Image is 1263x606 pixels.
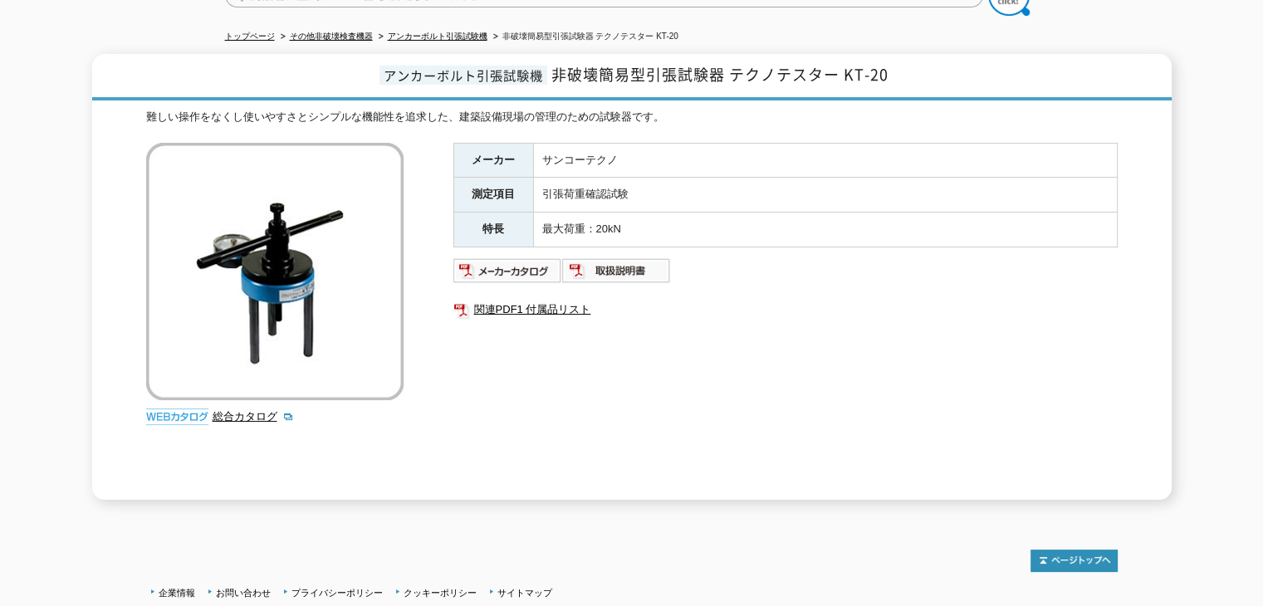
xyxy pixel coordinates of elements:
th: メーカー [453,143,533,178]
a: プライバシーポリシー [291,588,383,598]
a: お問い合わせ [216,588,271,598]
li: 非破壊簡易型引張試験器 テクノテスター KT-20 [490,28,678,46]
a: サイトマップ [497,588,552,598]
img: 取扱説明書 [562,257,671,284]
img: 非破壊簡易型引張試験器 テクノテスター KT-20 [146,143,404,400]
div: 難しい操作をなくし使いやすさとシンプルな機能性を追求した、建築設備現場の管理のための試験器です。 [146,109,1118,126]
th: 測定項目 [453,178,533,213]
a: トップページ [225,32,275,41]
span: アンカーボルト引張試験機 [379,66,547,85]
td: 最大荷重：20kN [533,213,1117,247]
a: その他非破壊検査機器 [290,32,373,41]
a: 企業情報 [159,588,195,598]
a: 総合カタログ [213,410,294,423]
a: 取扱説明書 [562,268,671,281]
img: トップページへ [1030,550,1118,572]
img: メーカーカタログ [453,257,562,284]
span: 非破壊簡易型引張試験器 テクノテスター KT-20 [551,63,889,86]
td: サンコーテクノ [533,143,1117,178]
a: 関連PDF1 付属品リスト [453,299,1118,320]
a: クッキーポリシー [404,588,477,598]
a: メーカーカタログ [453,268,562,281]
td: 引張荷重確認試験 [533,178,1117,213]
img: webカタログ [146,408,208,425]
a: アンカーボルト引張試験機 [388,32,487,41]
th: 特長 [453,213,533,247]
